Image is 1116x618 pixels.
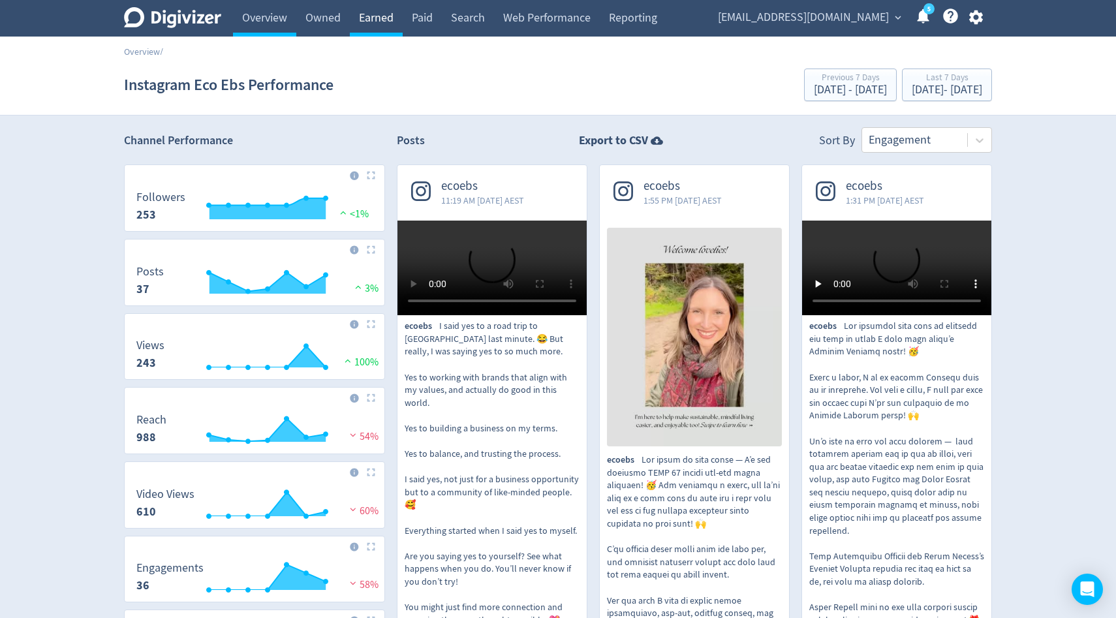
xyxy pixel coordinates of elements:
dt: Posts [136,264,164,279]
img: Placeholder [367,171,375,179]
span: / [160,46,163,57]
img: positive-performance.svg [352,282,365,292]
strong: 243 [136,355,156,371]
a: 5 [923,3,935,14]
span: ecoebs [405,320,439,333]
span: 54% [347,430,379,443]
img: Placeholder [367,245,375,254]
img: positive-performance.svg [337,208,350,217]
span: ecoebs [643,179,722,194]
span: 3% [352,282,379,295]
span: expand_more [892,12,904,23]
a: Overview [124,46,160,57]
dt: Engagements [136,561,204,576]
strong: 988 [136,429,156,445]
button: Last 7 Days[DATE]- [DATE] [902,69,992,101]
span: ecoebs [809,320,844,333]
dt: Followers [136,190,185,205]
text: 5 [927,5,931,14]
strong: 37 [136,281,149,297]
img: negative-performance.svg [347,504,360,514]
button: [EMAIL_ADDRESS][DOMAIN_NAME] [713,7,905,28]
h2: Channel Performance [124,132,385,149]
span: 60% [347,504,379,518]
span: 1:55 PM [DATE] AEST [643,194,722,207]
svg: Followers 253 [130,191,379,226]
span: 11:19 AM [DATE] AEST [441,194,524,207]
span: <1% [337,208,369,221]
svg: Engagements 36 [130,562,379,596]
img: Placeholder [367,394,375,402]
div: Sort By [819,132,855,153]
svg: Video Views 610 [130,488,379,523]
span: 1:31 PM [DATE] AEST [846,194,924,207]
strong: Export to CSV [579,132,648,149]
span: 58% [347,578,379,591]
div: [DATE] - [DATE] [912,84,982,96]
button: Previous 7 Days[DATE] - [DATE] [804,69,897,101]
div: Previous 7 Days [814,73,887,84]
span: 100% [341,356,379,369]
span: ecoebs [607,454,642,467]
svg: Posts 37 [130,266,379,300]
dt: Views [136,338,164,353]
img: negative-performance.svg [347,578,360,588]
div: Open Intercom Messenger [1072,574,1103,605]
dt: Video Views [136,487,194,502]
span: ecoebs [441,179,524,194]
strong: 253 [136,207,156,223]
h2: Posts [397,132,425,153]
img: Placeholder [367,542,375,551]
img: Placeholder [367,468,375,476]
span: [EMAIL_ADDRESS][DOMAIN_NAME] [718,7,889,28]
img: negative-performance.svg [347,430,360,440]
h1: Instagram Eco Ebs Performance [124,64,333,106]
img: You heard it here first — I’m now offering FREE 30 minute low-tox video consults! 🥳 Get yourself ... [607,228,782,446]
img: positive-performance.svg [341,356,354,365]
div: Last 7 Days [912,73,982,84]
svg: Reach 988 [130,414,379,448]
strong: 36 [136,578,149,593]
div: [DATE] - [DATE] [814,84,887,96]
svg: Views 243 [130,339,379,374]
dt: Reach [136,412,166,427]
img: Placeholder [367,320,375,328]
strong: 610 [136,504,156,519]
span: ecoebs [846,179,924,194]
